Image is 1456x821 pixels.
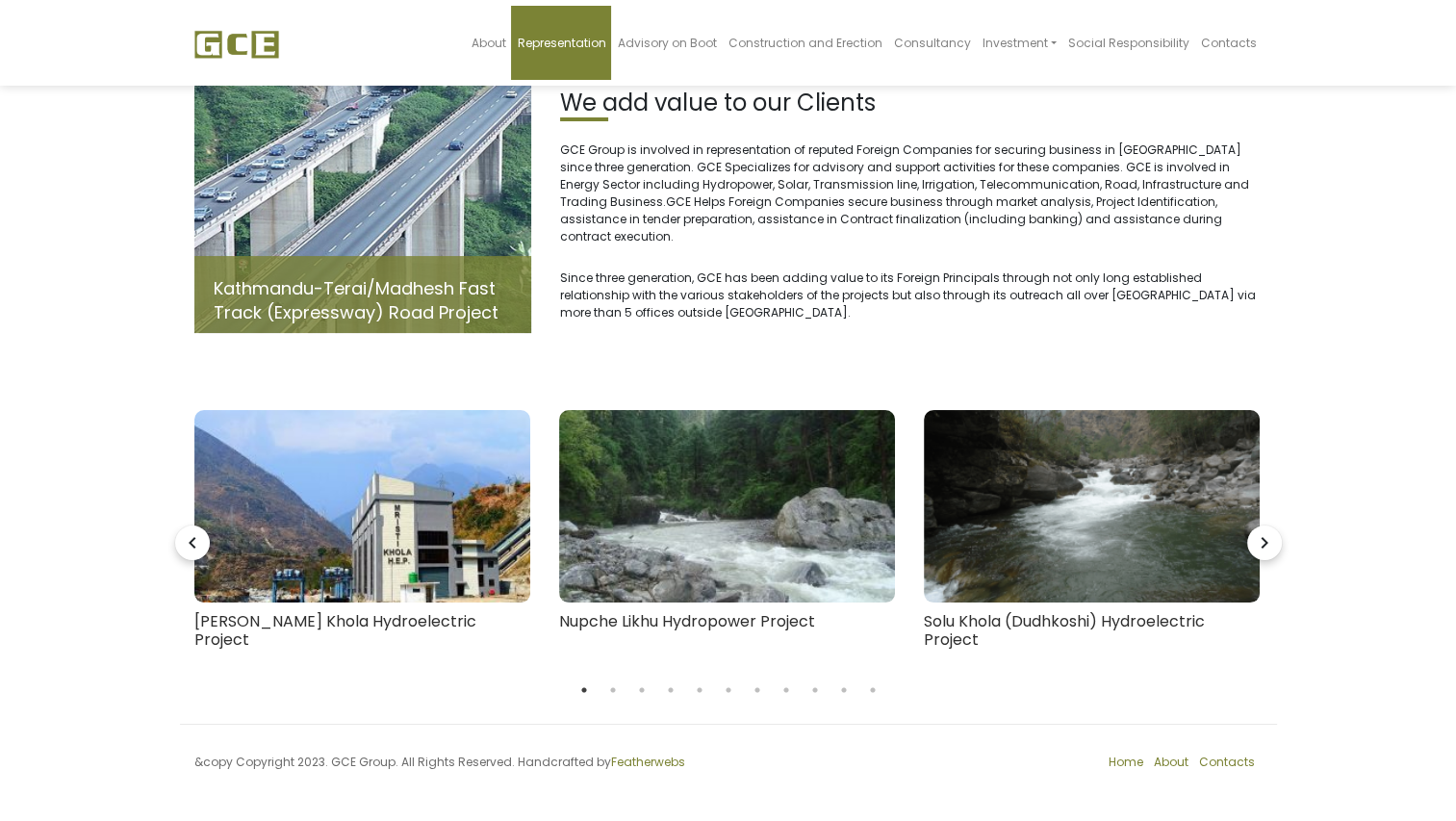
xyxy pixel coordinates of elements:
button: 1 of 3 [575,680,594,700]
a: Social Responsibility [1062,6,1195,80]
img: 008e002808b51139ea817b7833e3fb50-300x200.jpeg [559,410,895,603]
span: Consultancy [893,35,970,51]
a: Home [1109,754,1143,770]
a: Consultancy [887,6,976,80]
button: 10 of 3 [834,680,854,700]
img: Fast-track.jpg [194,27,531,333]
h4: Solu Khola (Dudhkoshi) Hydroelectric Project [924,612,1260,670]
a: [PERSON_NAME] Khola Hydroelectric Project [194,410,530,670]
p: GCE Group is involved in representation of reputed Foreign Companies for securing business in [GE... [560,141,1263,245]
a: Advisory on Boot [611,6,722,80]
a: Kathmandu-Terai/Madhesh Fast Track (Expressway) Road Project [214,276,498,324]
p: Since three generation, GCE has been adding value to its Foreign Principals through not only long... [560,269,1263,321]
button: 2 of 3 [603,680,623,700]
button: 3 of 3 [632,680,651,700]
button: 4 of 3 [661,680,680,700]
button: 6 of 3 [719,680,738,700]
button: 5 of 3 [690,680,709,700]
i: navigate_next [1247,526,1282,560]
a: Construction and Erection [722,6,887,80]
h4: [PERSON_NAME] Khola Hydroelectric Project [194,612,530,670]
img: mistri_khola_hydroproject-300x204.jpeg [194,410,530,603]
img: GCE Group [194,30,279,59]
button: 8 of 3 [777,680,796,700]
span: About [471,35,505,51]
a: Representation [511,6,611,80]
a: About [465,6,511,80]
span: Investment [982,35,1047,51]
h4: Nupche Likhu Hydropower Project [559,612,895,670]
span: Social Responsibility [1068,35,1189,51]
i: navigate_before [175,526,210,560]
span: Construction and Erection [728,35,881,51]
img: Page-1-Image-1-300x225.png [924,410,1260,603]
a: Contacts [1195,6,1263,80]
a: Solu Khola (Dudhkoshi) Hydroelectric Project [924,410,1260,670]
a: About [1154,754,1188,770]
span: Contacts [1201,35,1257,51]
span: Representation [517,35,605,51]
div: &copy Copyright 2023. GCE Group. All Rights Reserved. Handcrafted by [180,754,728,783]
button: 7 of 3 [748,680,767,700]
button: 11 of 3 [863,680,882,700]
a: Contacts [1199,754,1255,770]
h2: We add value to our Clients [560,90,1263,117]
a: Nupche Likhu Hydropower Project [559,410,895,670]
span: Advisory on Boot [617,35,716,51]
a: Featherwebs [611,754,685,770]
a: Investment [976,6,1061,80]
button: 9 of 3 [805,680,825,700]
